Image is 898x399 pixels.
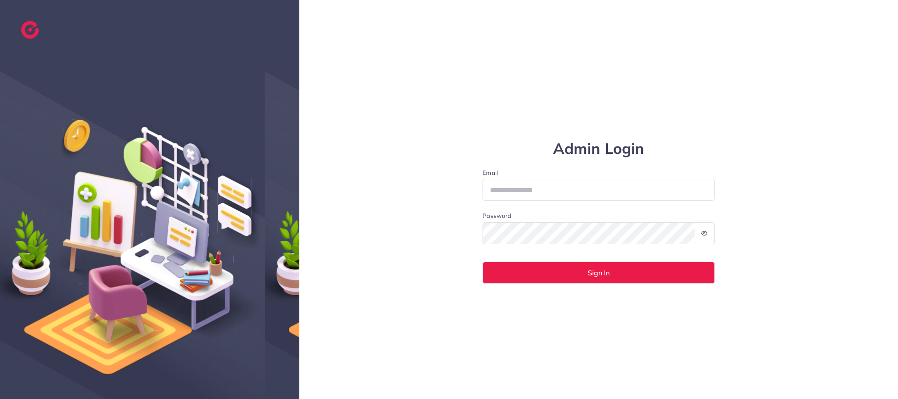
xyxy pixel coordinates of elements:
[21,21,39,39] img: logo
[483,168,715,177] label: Email
[588,269,610,276] span: Sign In
[483,140,715,158] h1: Admin Login
[483,211,511,220] label: Password
[483,262,715,284] button: Sign In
